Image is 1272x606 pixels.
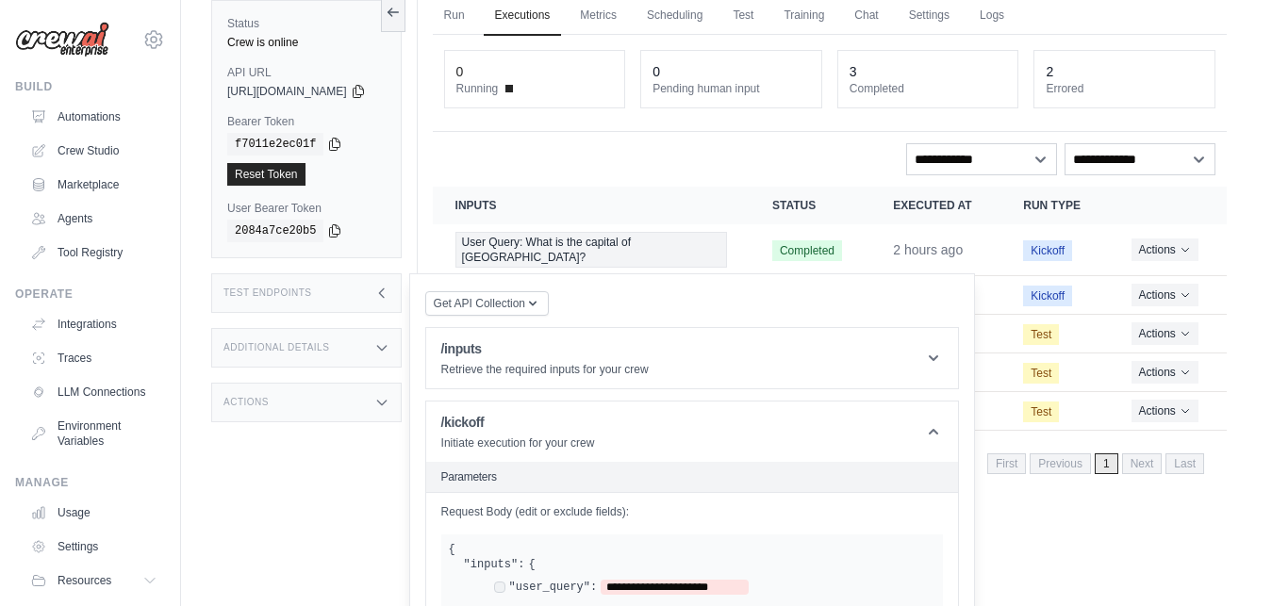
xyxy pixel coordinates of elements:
h1: /kickoff [441,413,595,432]
a: LLM Connections [23,377,165,407]
div: Manage [15,475,165,490]
h3: Additional Details [223,342,329,353]
div: Operate [15,287,165,302]
label: "inputs": [464,557,525,572]
span: Last [1165,453,1204,474]
button: Resources [23,565,165,596]
label: Request Body (edit or exclude fields): [441,504,943,519]
span: Test [1023,324,1059,345]
span: Next [1122,453,1163,474]
label: User Bearer Token [227,201,386,216]
p: Retrieve the required inputs for your crew [441,362,649,377]
span: Test [1023,363,1059,384]
label: API URL [227,65,386,80]
a: Agents [23,204,165,234]
span: Test [1023,401,1059,422]
a: Traces [23,343,165,373]
span: First [987,453,1026,474]
button: Actions for execution [1132,400,1198,422]
span: 1 [1095,453,1118,474]
div: 0 [653,62,660,81]
code: f7011e2ec01f [227,133,323,156]
span: [URL][DOMAIN_NAME] [227,84,347,99]
th: Inputs [433,187,750,224]
a: Marketplace [23,170,165,200]
h3: Test Endpoints [223,287,312,299]
div: Build [15,79,165,94]
a: View execution details for User Query [455,232,727,268]
a: Usage [23,498,165,528]
a: Environment Variables [23,411,165,456]
label: Bearer Token [227,114,386,129]
h2: Parameters [441,469,943,484]
time: September 2, 2025 at 11:19 IST [893,242,963,257]
a: Tool Registry [23,237,165,268]
span: { [528,557,535,572]
span: Get API Collection [434,296,525,311]
nav: Pagination [987,453,1204,474]
div: 3 [850,62,857,81]
div: 2 [1046,62,1053,81]
dt: Errored [1046,81,1203,96]
code: 2084a7ce20b5 [227,220,323,242]
button: Get API Collection [425,291,549,316]
h3: Actions [223,397,269,408]
span: User Query: What is the capital of [GEOGRAPHIC_DATA]? [455,232,727,268]
label: "user_query": [509,580,598,595]
button: Actions for execution [1132,284,1198,306]
span: { [449,543,455,556]
p: Initiate execution for your crew [441,435,595,450]
th: Executed at [870,187,1000,224]
span: Running [456,81,499,96]
button: Actions for execution [1132,361,1198,384]
th: Status [750,187,870,224]
button: Actions for execution [1132,238,1198,261]
a: Crew Studio [23,136,165,166]
th: Run Type [1000,187,1108,224]
dt: Completed [850,81,1007,96]
h1: /inputs [441,339,649,358]
a: Reset Token [227,163,306,186]
div: 0 [456,62,464,81]
dt: Pending human input [653,81,810,96]
div: Crew is online [227,35,386,50]
span: Previous [1030,453,1091,474]
span: Kickoff [1023,286,1072,306]
label: Status [227,16,386,31]
span: Kickoff [1023,240,1072,261]
button: Actions for execution [1132,322,1198,345]
section: Crew executions table [433,187,1227,486]
span: Completed [772,240,842,261]
a: Automations [23,102,165,132]
span: Resources [58,573,111,588]
a: Settings [23,532,165,562]
img: Logo [15,22,109,57]
a: Integrations [23,309,165,339]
